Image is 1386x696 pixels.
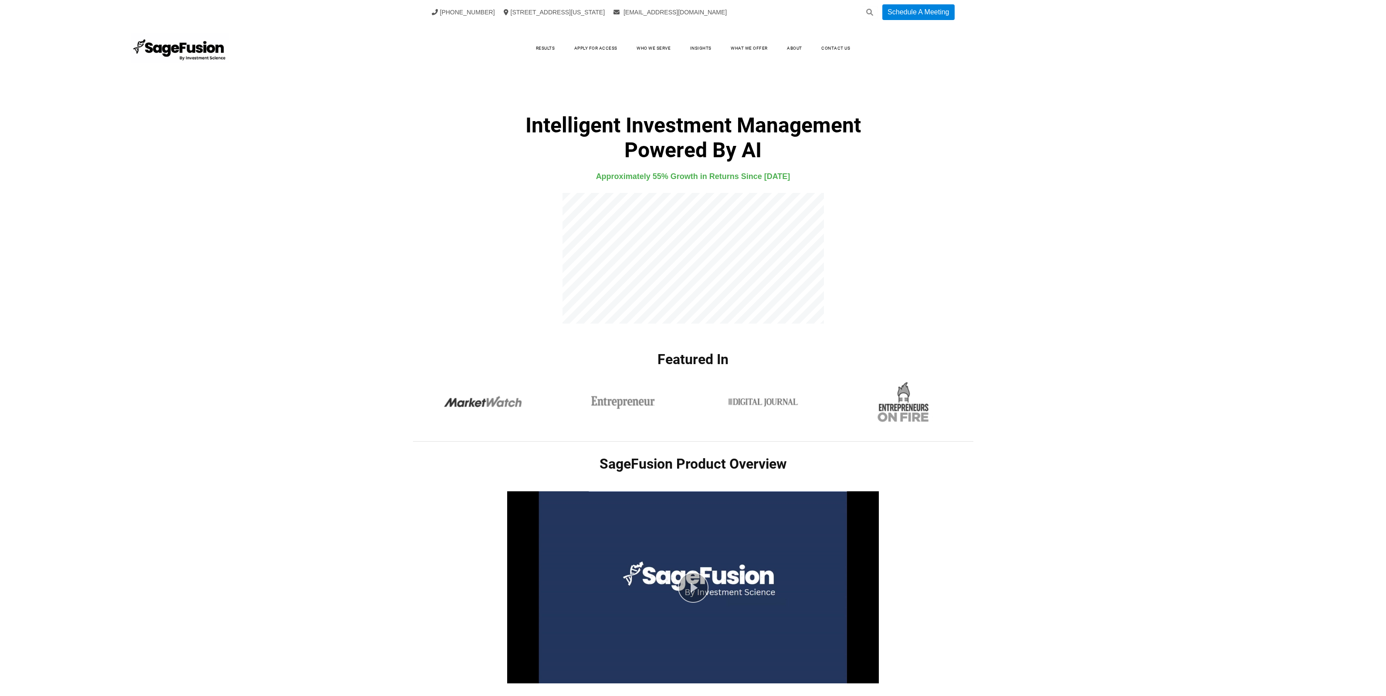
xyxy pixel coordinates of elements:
[722,42,776,55] a: What We Offer
[441,381,525,424] img: -67ab9bd27d9ef.png
[413,170,973,183] h4: Approximately 55% Growth in Returns Since [DATE]
[722,381,805,424] img: -67ab9bf163f6b.png
[413,351,973,381] h1: Featured In
[613,9,727,16] a: [EMAIL_ADDRESS][DOMAIN_NAME]
[566,42,626,55] a: Apply for Access
[864,381,942,424] img: -67ab9bfe99e34.png
[131,33,229,64] img: SageFusion | Intelligent Investment Management
[504,9,605,16] a: [STREET_ADDRESS][US_STATE]
[628,42,679,55] a: Who We Serve
[882,4,954,20] a: Schedule A Meeting
[778,42,811,55] a: About
[432,9,495,16] a: [PHONE_NUMBER]
[527,42,564,55] a: Results
[581,381,664,424] img: -67ab9be7b8539.png
[624,138,762,162] b: Powered By AI
[413,456,973,472] h1: SageFusion Product Overview
[813,42,859,55] a: Contact Us
[413,113,973,162] h1: Intelligent Investment Management
[681,42,720,55] a: Insights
